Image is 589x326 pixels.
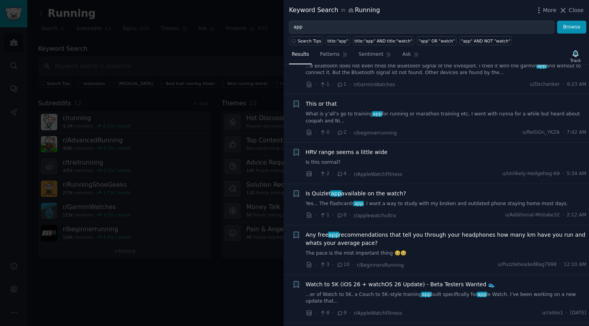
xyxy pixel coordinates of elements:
[563,170,564,177] span: ·
[570,58,581,63] div: Track
[319,212,329,219] span: 1
[349,129,351,137] span: ·
[349,211,351,220] span: ·
[477,292,487,297] span: app
[337,170,346,177] span: 4
[337,81,346,88] span: 1
[315,261,317,269] span: ·
[315,309,317,317] span: ·
[356,48,394,64] a: Sentiment
[530,81,560,88] span: u/Dschanker
[320,51,339,58] span: Patterns
[522,129,560,136] span: u/ReiGGn_YKZA
[328,232,340,238] span: app
[330,190,342,197] span: app
[570,310,586,317] span: [DATE]
[289,5,380,15] div: Keyword Search Running
[341,7,345,14] span: in
[502,170,559,177] span: u/Unlikely-Hedgehog-69
[289,48,312,64] a: Results
[535,6,557,14] button: More
[306,190,406,198] span: Is Quizlet available on the watch?
[353,201,364,206] span: app
[498,261,557,268] span: u/PuzzleheadedBag7998
[337,310,346,317] span: 9
[319,261,329,268] span: 3
[328,38,349,44] div: title:"app"
[354,130,397,136] span: r/beginnerrunning
[332,211,334,220] span: ·
[354,172,402,177] span: r/AppleWatchFitness
[292,51,309,58] span: Results
[567,212,586,219] span: 2:12 AM
[315,80,317,89] span: ·
[289,21,554,34] input: Try a keyword related to your business
[306,231,587,247] a: Any freeapprecommendations that tell you through your headphones how many km have you run and wha...
[568,48,584,64] button: Track
[298,38,321,44] span: Search Tips
[352,261,354,269] span: ·
[306,250,587,257] a: The pace is the mist important thing 🥹🥹
[357,262,404,268] span: r/BeginnersRunning
[306,148,388,156] a: HRV range seems a little wide
[319,81,329,88] span: 1
[569,6,584,14] span: Close
[332,309,334,317] span: ·
[319,310,329,317] span: 8
[306,280,495,289] a: Watch to 5K (iOS 26 + watchOS 26 Update) - Beta Testers Wanted 👟
[306,190,406,198] a: Is Quizletappavailable on the watch?
[536,63,547,69] span: app
[337,129,346,136] span: 2
[315,170,317,178] span: ·
[306,291,587,305] a: ...er of Watch to 5K, a Couch to 5K–style trainingappbuilt specifically forapple Watch. I’ve been...
[349,80,351,89] span: ·
[306,63,587,76] a: ...e Bluetooth does not even finds the Bluetooth Signal of the Vivosport. I tried it with the gar...
[563,81,564,88] span: ·
[337,212,346,219] span: 0
[306,111,587,124] a: What is y’all’s go to trainingappfor running or marathon training etc, I went with runna for a wh...
[563,129,564,136] span: ·
[315,211,317,220] span: ·
[332,80,334,89] span: ·
[319,170,329,177] span: 2
[542,310,563,317] span: u/radox1
[289,36,323,45] button: Search Tips
[566,310,568,317] span: ·
[354,310,402,316] span: r/AppleWatchFitness
[543,6,557,14] span: More
[353,36,414,45] a: title:"app" AND title:"watch"
[559,261,561,268] span: ·
[349,170,351,178] span: ·
[337,261,349,268] span: 10
[461,38,510,44] div: "app" AND NOT "watch"
[564,261,586,268] span: 12:10 AM
[557,21,586,34] button: Browse
[400,48,422,64] a: Ask
[354,38,413,44] div: title:"app" AND title:"watch"
[332,261,334,269] span: ·
[315,129,317,137] span: ·
[332,129,334,137] span: ·
[349,309,351,317] span: ·
[319,129,329,136] span: 0
[419,38,455,44] div: "app" OR "watch"
[354,213,396,218] span: r/applewatchultra
[567,129,586,136] span: 7:42 AM
[372,111,383,117] span: app
[317,48,350,64] a: Patterns
[326,36,350,45] a: title:"app"
[421,292,432,297] span: app
[306,200,587,207] a: Yes... The flashcardsapp. I want a way to study with my broken and outdated phone staying home mo...
[332,170,334,178] span: ·
[567,170,586,177] span: 5:34 AM
[417,36,457,45] a: "app" OR "watch"
[459,36,512,45] a: "app" AND NOT "watch"
[306,100,337,108] a: This or that
[567,81,586,88] span: 9:23 AM
[402,51,411,58] span: Ask
[306,231,587,247] span: Any free recommendations that tell you through your headphones how many km have you run and whats...
[354,82,395,87] span: r/GarminWatches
